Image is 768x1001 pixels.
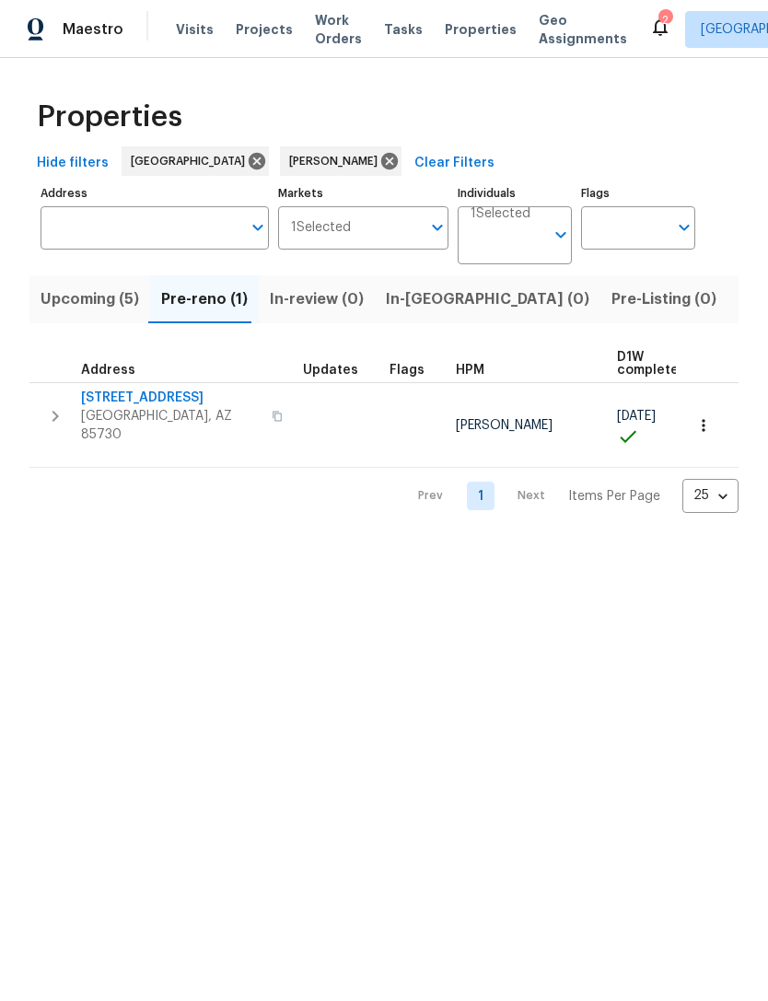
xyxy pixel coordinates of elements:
[280,146,401,176] div: [PERSON_NAME]
[81,364,135,377] span: Address
[236,20,293,39] span: Projects
[456,364,484,377] span: HPM
[315,11,362,48] span: Work Orders
[303,364,358,377] span: Updates
[467,482,495,510] a: Goto page 1
[671,215,697,240] button: Open
[471,206,530,222] span: 1 Selected
[682,471,739,519] div: 25
[386,286,589,312] span: In-[GEOGRAPHIC_DATA] (0)
[161,286,248,312] span: Pre-reno (1)
[445,20,517,39] span: Properties
[658,11,671,29] div: 2
[539,11,627,48] span: Geo Assignments
[41,188,269,199] label: Address
[81,407,261,444] span: [GEOGRAPHIC_DATA], AZ 85730
[41,286,139,312] span: Upcoming (5)
[458,188,572,199] label: Individuals
[37,152,109,175] span: Hide filters
[414,152,495,175] span: Clear Filters
[63,20,123,39] span: Maestro
[289,152,385,170] span: [PERSON_NAME]
[456,419,553,432] span: [PERSON_NAME]
[37,108,182,126] span: Properties
[81,389,261,407] span: [STREET_ADDRESS]
[270,286,364,312] span: In-review (0)
[568,487,660,506] p: Items Per Page
[390,364,425,377] span: Flags
[278,188,449,199] label: Markets
[617,410,656,423] span: [DATE]
[176,20,214,39] span: Visits
[131,152,252,170] span: [GEOGRAPHIC_DATA]
[617,351,679,377] span: D1W complete
[122,146,269,176] div: [GEOGRAPHIC_DATA]
[548,222,574,248] button: Open
[245,215,271,240] button: Open
[291,220,351,236] span: 1 Selected
[29,146,116,180] button: Hide filters
[407,146,502,180] button: Clear Filters
[611,286,716,312] span: Pre-Listing (0)
[384,23,423,36] span: Tasks
[425,215,450,240] button: Open
[401,479,739,513] nav: Pagination Navigation
[581,188,695,199] label: Flags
